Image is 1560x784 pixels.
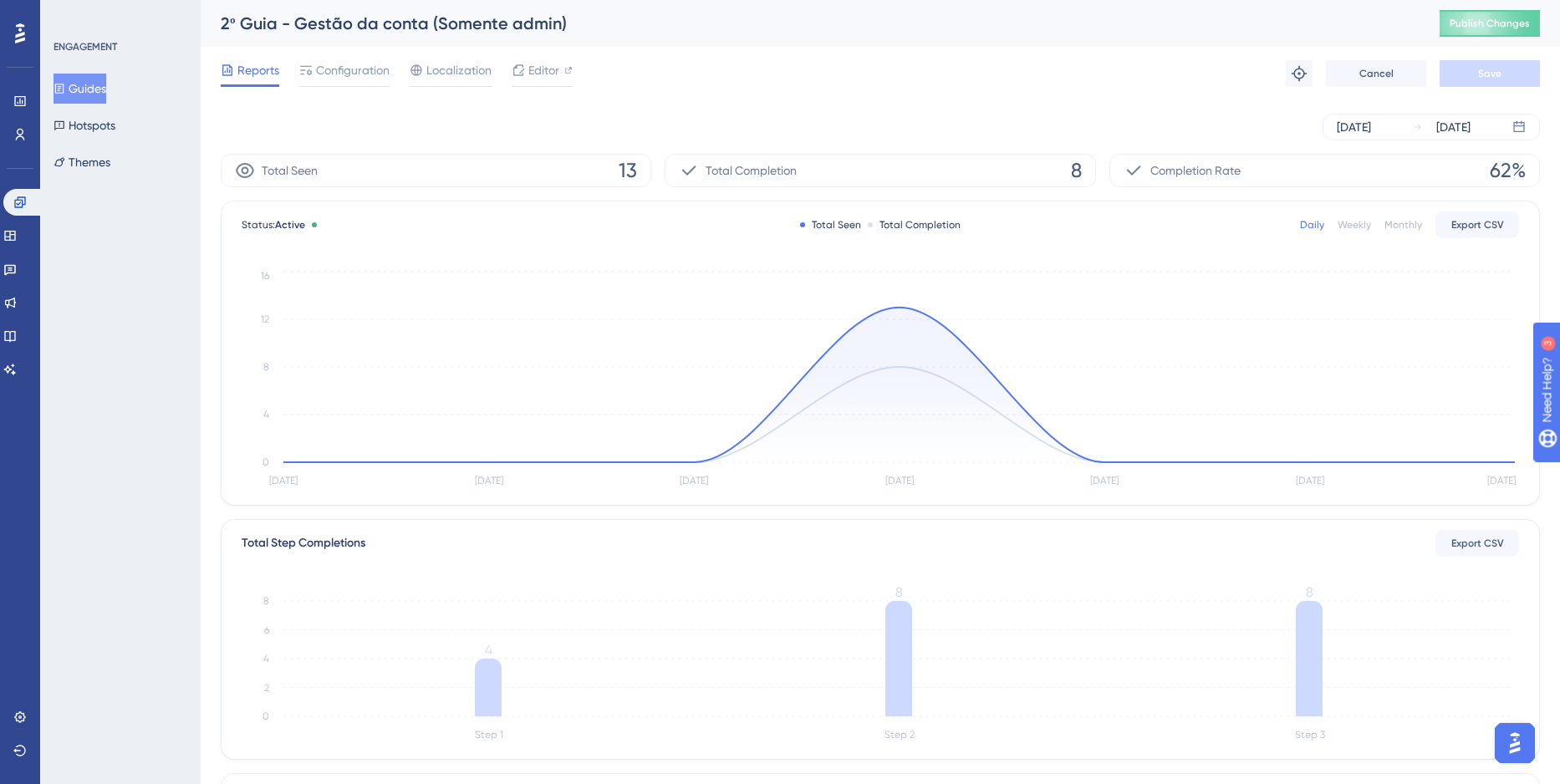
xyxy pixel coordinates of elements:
[263,409,269,420] tspan: 4
[237,60,279,80] span: Reports
[54,110,115,140] button: Hotspots
[706,160,797,181] span: Total Completion
[1450,17,1530,30] span: Publish Changes
[528,60,559,80] span: Editor
[895,584,903,600] tspan: 8
[1326,60,1426,87] button: Cancel
[885,475,914,486] tspan: [DATE]
[475,729,503,741] tspan: Step 1
[316,60,390,80] span: Configuration
[1296,475,1324,486] tspan: [DATE]
[39,4,105,24] span: Need Help?
[242,533,365,553] div: Total Step Completions
[54,40,117,53] div: ENGAGEMENT
[1150,160,1241,181] span: Completion Rate
[619,157,637,184] span: 13
[1295,729,1325,741] tspan: Step 3
[263,653,269,664] tspan: 4
[264,624,269,636] tspan: 6
[1338,218,1371,232] div: Weekly
[262,160,318,181] span: Total Seen
[885,729,915,741] tspan: Step 2
[116,8,121,22] div: 3
[475,475,503,486] tspan: [DATE]
[263,361,269,373] tspan: 8
[1451,218,1504,232] span: Export CSV
[1487,475,1516,486] tspan: [DATE]
[264,682,269,694] tspan: 2
[242,218,305,232] span: Status:
[1478,67,1501,80] span: Save
[1306,584,1313,600] tspan: 8
[1435,530,1519,557] button: Export CSV
[221,12,1398,35] div: 2º Guia - Gestão da conta (Somente admin)
[1451,537,1504,550] span: Export CSV
[800,218,861,232] div: Total Seen
[485,642,492,658] tspan: 4
[263,710,269,722] tspan: 0
[1440,60,1540,87] button: Save
[1435,211,1519,238] button: Export CSV
[1071,157,1082,184] span: 8
[1490,157,1526,184] span: 62%
[263,456,269,468] tspan: 0
[1337,117,1371,137] div: [DATE]
[269,475,298,486] tspan: [DATE]
[263,595,269,607] tspan: 8
[1436,117,1471,137] div: [DATE]
[261,270,269,282] tspan: 16
[275,219,305,231] span: Active
[1384,218,1422,232] div: Monthly
[426,60,492,80] span: Localization
[54,147,110,177] button: Themes
[1359,67,1394,80] span: Cancel
[868,218,961,232] div: Total Completion
[261,313,269,325] tspan: 12
[1300,218,1324,232] div: Daily
[54,74,106,104] button: Guides
[1490,718,1540,768] iframe: UserGuiding AI Assistant Launcher
[1440,10,1540,37] button: Publish Changes
[680,475,708,486] tspan: [DATE]
[1090,475,1119,486] tspan: [DATE]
